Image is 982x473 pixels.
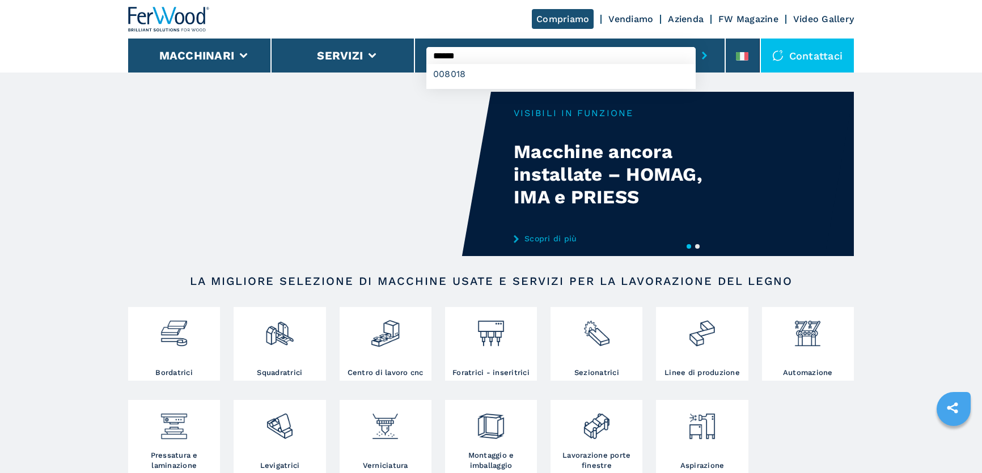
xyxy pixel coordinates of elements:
img: centro_di_lavoro_cnc_2.png [370,310,400,348]
button: submit-button [696,42,713,69]
h3: Aspirazione [680,461,725,471]
h3: Squadratrici [257,368,302,378]
video: Your browser does not support the video tag. [128,92,491,256]
button: Macchinari [159,49,235,62]
img: lavorazione_porte_finestre_2.png [582,403,612,441]
a: Centro di lavoro cnc [340,307,431,381]
h3: Foratrici - inseritrici [452,368,530,378]
div: Contattaci [761,39,854,73]
img: Ferwood [128,7,210,32]
img: foratrici_inseritrici_2.png [476,310,506,348]
h3: Sezionatrici [574,368,619,378]
h3: Montaggio e imballaggio [448,450,534,471]
a: Scopri di più [514,234,736,243]
h3: Verniciatura [363,461,408,471]
h3: Centro di lavoro cnc [348,368,424,378]
a: Sezionatrici [551,307,642,381]
a: Azienda [668,14,704,24]
a: Automazione [762,307,854,381]
img: linee_di_produzione_2.png [687,310,717,348]
img: sezionatrici_2.png [582,310,612,348]
iframe: Chat [934,422,973,465]
a: Vendiamo [608,14,653,24]
h3: Levigatrici [260,461,300,471]
img: aspirazione_1.png [687,403,717,441]
img: pressa-strettoia.png [159,403,189,441]
img: squadratrici_2.png [265,310,295,348]
h3: Lavorazione porte finestre [553,450,640,471]
a: Compriamo [532,9,594,29]
img: Contattaci [772,50,784,61]
h3: Automazione [783,368,833,378]
a: sharethis [938,394,967,422]
img: levigatrici_2.png [265,403,295,441]
div: 008018 [426,64,696,84]
h3: Bordatrici [155,368,193,378]
h3: Pressatura e laminazione [131,450,217,471]
img: verniciatura_1.png [370,403,400,441]
img: montaggio_imballaggio_2.png [476,403,506,441]
a: Video Gallery [793,14,854,24]
h3: Linee di produzione [664,368,740,378]
a: FW Magazine [718,14,778,24]
a: Linee di produzione [656,307,748,381]
a: Squadratrici [234,307,325,381]
button: 1 [687,244,691,249]
a: Bordatrici [128,307,220,381]
button: Servizi [317,49,363,62]
a: Foratrici - inseritrici [445,307,537,381]
button: 2 [695,244,700,249]
img: bordatrici_1.png [159,310,189,348]
h2: LA MIGLIORE SELEZIONE DI MACCHINE USATE E SERVIZI PER LA LAVORAZIONE DEL LEGNO [164,274,818,288]
img: automazione.png [793,310,823,348]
